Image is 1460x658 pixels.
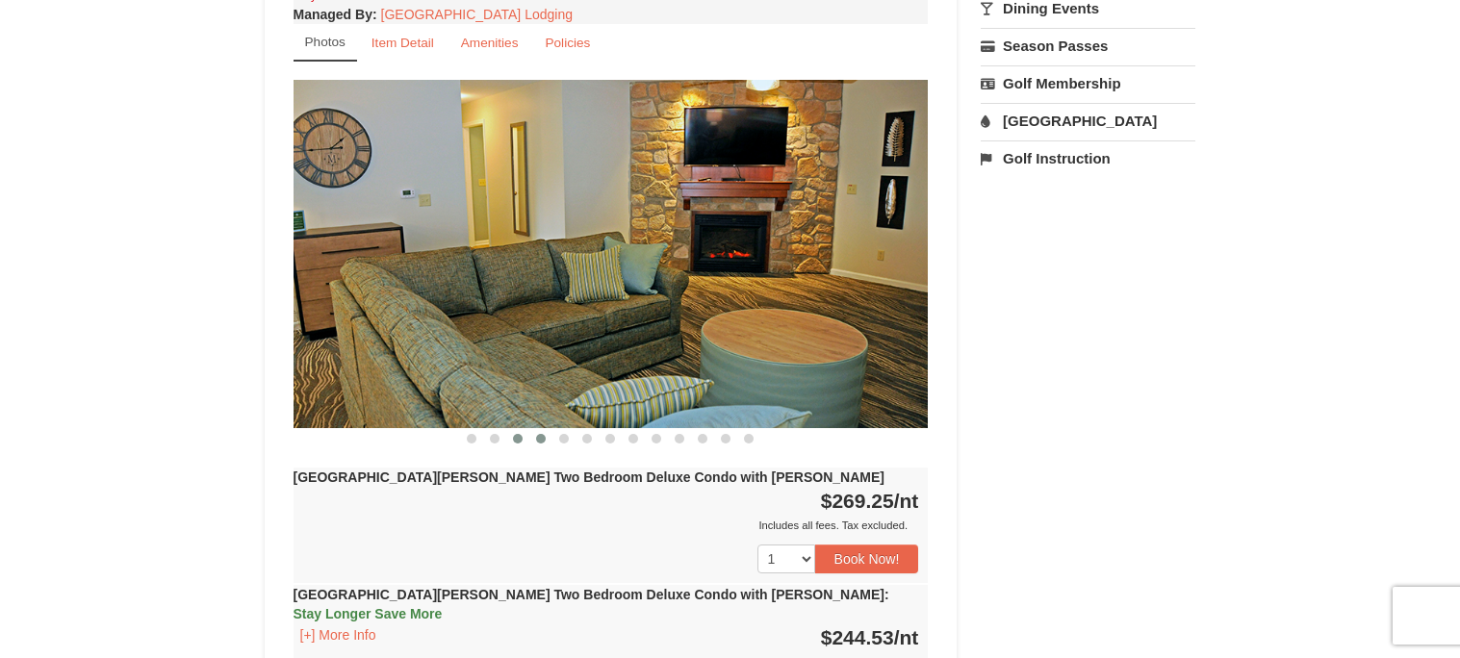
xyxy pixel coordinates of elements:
span: Stay Longer Save More [294,606,443,621]
small: Item Detail [371,36,434,50]
strong: [GEOGRAPHIC_DATA][PERSON_NAME] Two Bedroom Deluxe Condo with [PERSON_NAME] [294,469,884,485]
a: [GEOGRAPHIC_DATA] Lodging [381,7,573,22]
a: [GEOGRAPHIC_DATA] [981,103,1195,139]
small: Photos [305,35,346,49]
a: Golf Instruction [981,140,1195,176]
img: 18876286-139-bfe9f994.jpg [294,80,929,427]
a: Golf Membership [981,65,1195,101]
a: Policies [532,24,602,62]
a: Season Passes [981,28,1195,63]
span: $244.53 [821,626,894,648]
button: Book Now! [815,544,919,573]
a: Amenities [448,24,531,62]
strong: : [294,7,377,22]
span: /nt [894,626,919,648]
a: Item Detail [359,24,447,62]
button: [+] More Info [294,624,383,645]
div: Includes all fees. Tax excluded. [294,516,919,535]
strong: [GEOGRAPHIC_DATA][PERSON_NAME] Two Bedroom Deluxe Condo with [PERSON_NAME] [294,587,889,621]
span: /nt [894,490,919,512]
span: : [884,587,889,602]
a: Photos [294,24,357,62]
span: Managed By [294,7,372,22]
strong: $269.25 [821,490,919,512]
small: Amenities [461,36,519,50]
small: Policies [545,36,590,50]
